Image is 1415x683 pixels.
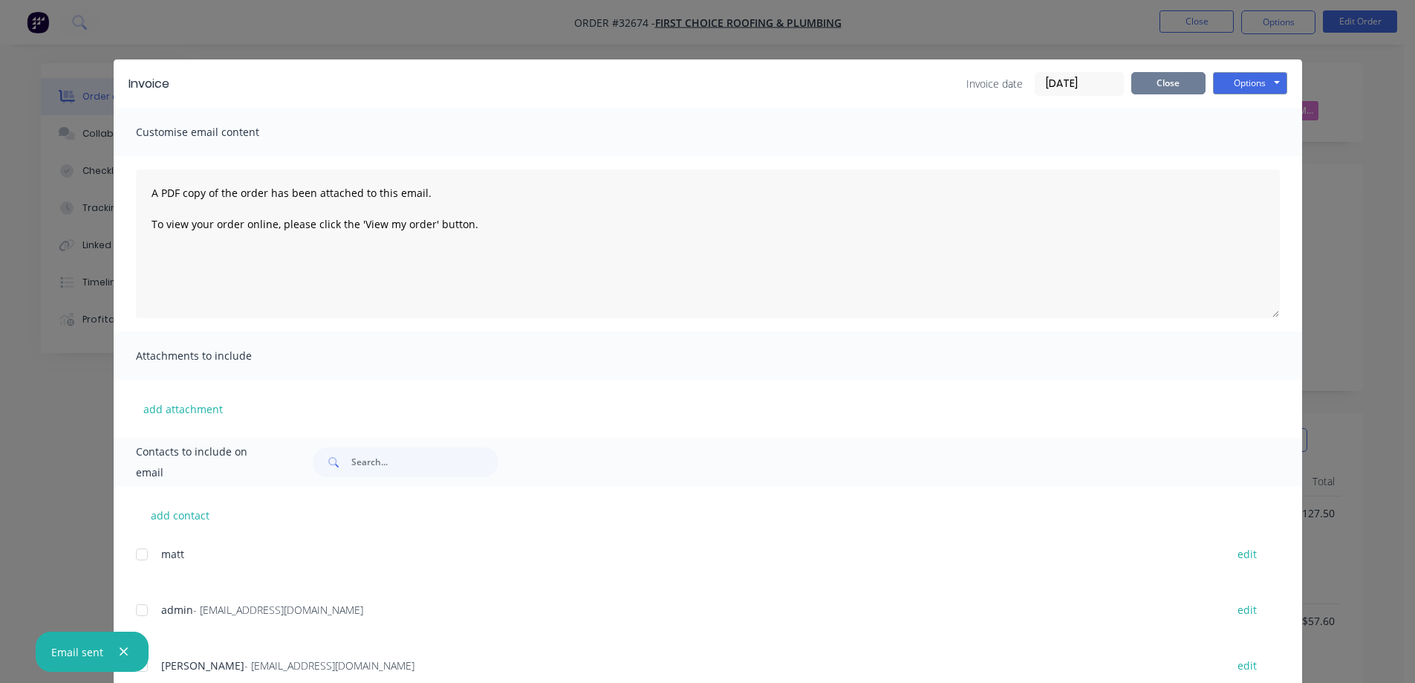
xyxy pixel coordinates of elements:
button: add contact [136,504,225,526]
span: - [EMAIL_ADDRESS][DOMAIN_NAME] [244,658,414,673]
span: [PERSON_NAME] [161,658,244,673]
span: admin [161,603,193,617]
textarea: A PDF copy of the order has been attached to this email. To view your order online, please click ... [136,169,1280,318]
button: edit [1229,544,1266,564]
span: Invoice date [966,76,1023,91]
input: Search... [351,447,498,477]
span: Customise email content [136,122,299,143]
span: matt [161,547,184,561]
button: edit [1229,656,1266,676]
button: add attachment [136,398,230,420]
button: Options [1213,72,1287,94]
span: - [EMAIL_ADDRESS][DOMAIN_NAME] [193,603,363,617]
span: Contacts to include on email [136,441,276,483]
span: Attachments to include [136,346,299,366]
div: Invoice [129,75,169,93]
div: Email sent [51,644,103,660]
button: edit [1229,600,1266,620]
button: Close [1131,72,1206,94]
